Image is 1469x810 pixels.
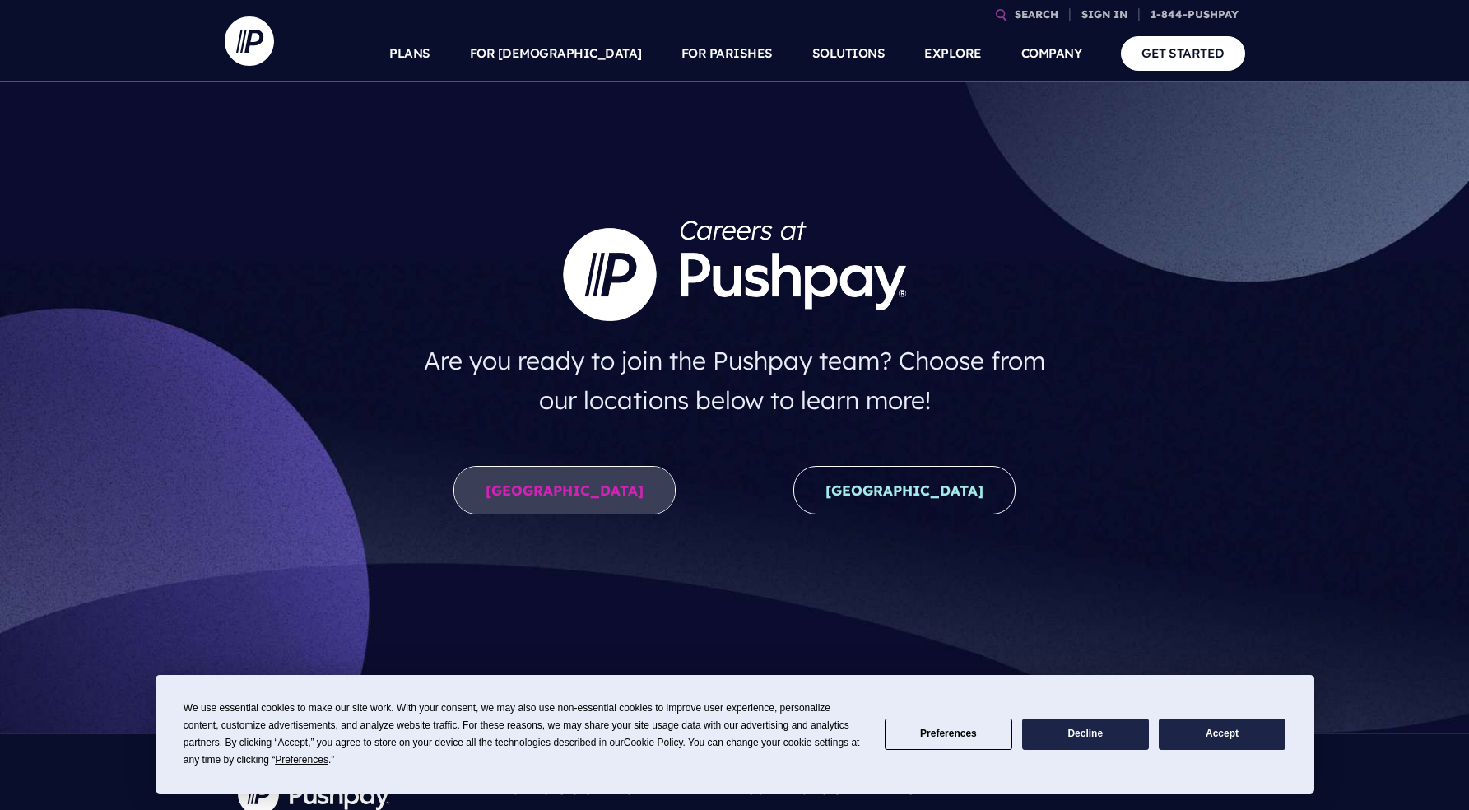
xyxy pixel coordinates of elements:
button: Preferences [885,719,1011,751]
button: Accept [1159,719,1285,751]
div: We use essential cookies to make our site work. With your consent, we may also use non-essential ... [184,700,865,769]
a: GET STARTED [1121,36,1245,70]
span: Cookie Policy [624,737,683,748]
a: FOR PARISHES [681,25,773,82]
a: PLANS [389,25,430,82]
a: [GEOGRAPHIC_DATA] [453,466,676,514]
a: FOR [DEMOGRAPHIC_DATA] [470,25,642,82]
a: SOLUTIONS [812,25,886,82]
span: Preferences [275,754,328,766]
button: Decline [1022,719,1149,751]
a: EXPLORE [924,25,982,82]
a: [GEOGRAPHIC_DATA] [793,466,1016,514]
div: Cookie Consent Prompt [156,675,1314,794]
h4: Are you ready to join the Pushpay team? Choose from our locations below to learn more! [407,334,1062,426]
a: COMPANY [1021,25,1082,82]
